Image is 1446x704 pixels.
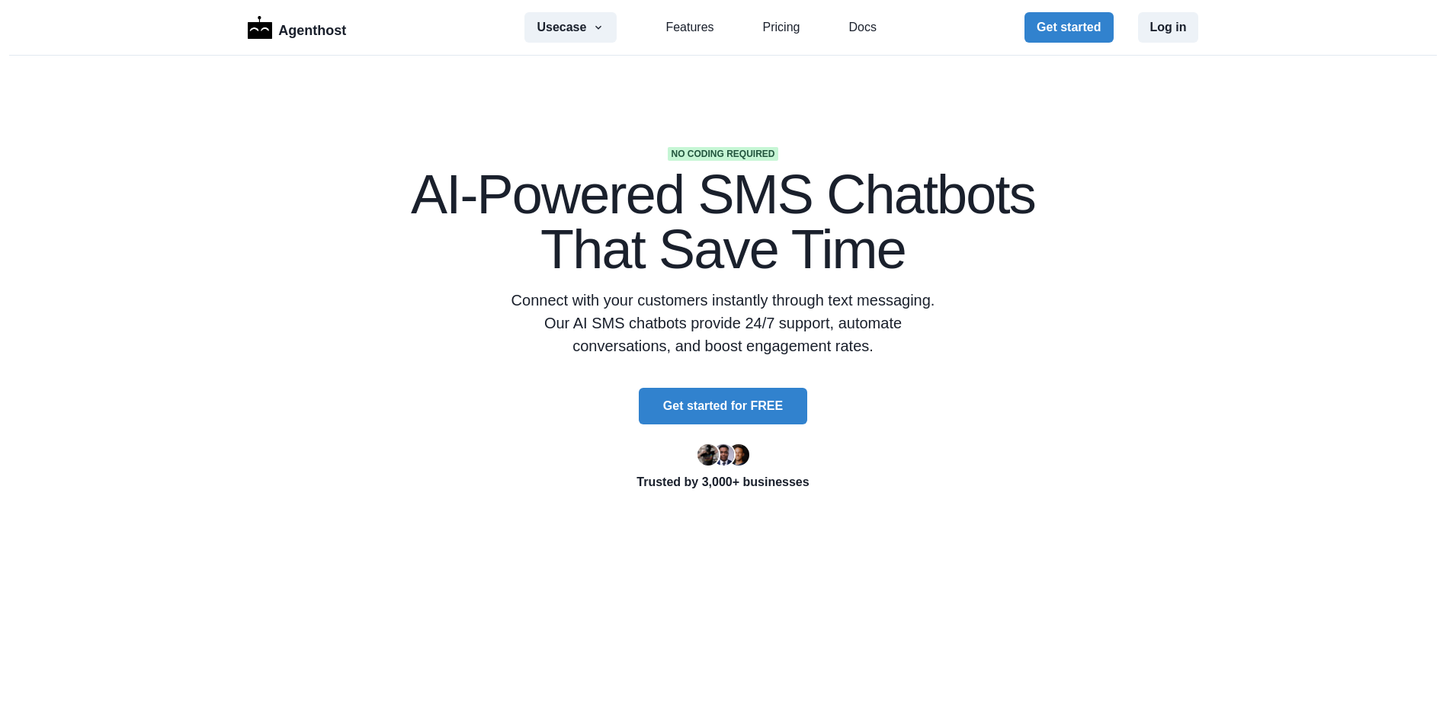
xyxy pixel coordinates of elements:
[504,289,943,357] p: Connect with your customers instantly through text messaging. Our AI SMS chatbots provide 24/7 su...
[524,12,617,43] button: Usecase
[278,14,346,41] p: Agenthost
[639,388,807,424] button: Get started for FREE
[763,18,800,37] a: Pricing
[357,473,1089,491] p: Trusted by 3,000+ businesses
[357,167,1089,277] h1: AI-Powered SMS Chatbots That Save Time
[248,16,273,39] img: Logo
[248,14,347,41] a: LogoAgenthost
[848,18,876,37] a: Docs
[1024,12,1113,43] button: Get started
[728,444,749,466] img: Kent Dodds
[665,18,713,37] a: Features
[697,444,719,466] img: Ryan Florence
[713,444,734,466] img: Segun Adebayo
[668,147,778,161] span: No coding required
[1138,12,1199,43] button: Log in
